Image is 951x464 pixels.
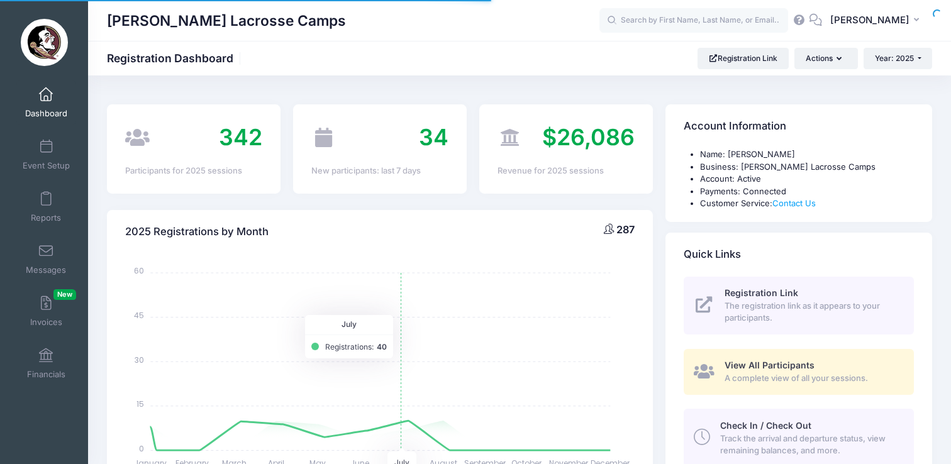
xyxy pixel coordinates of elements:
span: View All Participants [725,360,815,370]
h4: Account Information [684,109,786,145]
span: 34 [419,123,448,151]
tspan: 15 [137,399,145,409]
div: Revenue for 2025 sessions [498,165,635,177]
div: New participants: last 7 days [311,165,448,177]
span: The registration link as it appears to your participants. [725,300,899,324]
a: Contact Us [772,198,816,208]
span: A complete view of all your sessions. [725,372,899,385]
h1: [PERSON_NAME] Lacrosse Camps [107,6,346,35]
span: Reports [31,213,61,223]
h1: Registration Dashboard [107,52,244,65]
div: Participants for 2025 sessions [125,165,262,177]
tspan: 30 [135,354,145,365]
span: Track the arrival and departure status, view remaining balances, and more. [720,433,899,457]
button: Year: 2025 [864,48,932,69]
span: Registration Link [725,287,798,298]
span: Check In / Check Out [720,420,811,431]
span: Event Setup [23,160,70,171]
li: Name: [PERSON_NAME] [700,148,914,161]
h4: Quick Links [684,236,741,272]
a: Reports [16,185,76,229]
span: Dashboard [25,108,67,119]
span: Invoices [30,317,62,328]
a: Event Setup [16,133,76,177]
button: [PERSON_NAME] [822,6,932,35]
a: View All Participants A complete view of all your sessions. [684,349,914,395]
li: Business: [PERSON_NAME] Lacrosse Camps [700,161,914,174]
span: 287 [616,223,635,236]
span: 342 [219,123,262,151]
span: New [53,289,76,300]
a: Messages [16,237,76,281]
li: Payments: Connected [700,185,914,198]
tspan: 60 [135,265,145,276]
img: Sara Tisdale Lacrosse Camps [21,19,68,66]
tspan: 45 [135,310,145,321]
a: Dashboard [16,80,76,124]
button: Actions [794,48,857,69]
span: Messages [26,265,66,275]
li: Customer Service: [700,197,914,210]
span: $26,086 [542,123,635,151]
tspan: 0 [140,443,145,453]
span: [PERSON_NAME] [830,13,909,27]
span: Financials [27,369,65,380]
a: InvoicesNew [16,289,76,333]
a: Financials [16,341,76,385]
input: Search by First Name, Last Name, or Email... [599,8,788,33]
li: Account: Active [700,173,914,185]
span: Year: 2025 [875,53,914,63]
a: Registration Link [698,48,789,69]
h4: 2025 Registrations by Month [125,214,269,250]
a: Registration Link The registration link as it appears to your participants. [684,277,914,334]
